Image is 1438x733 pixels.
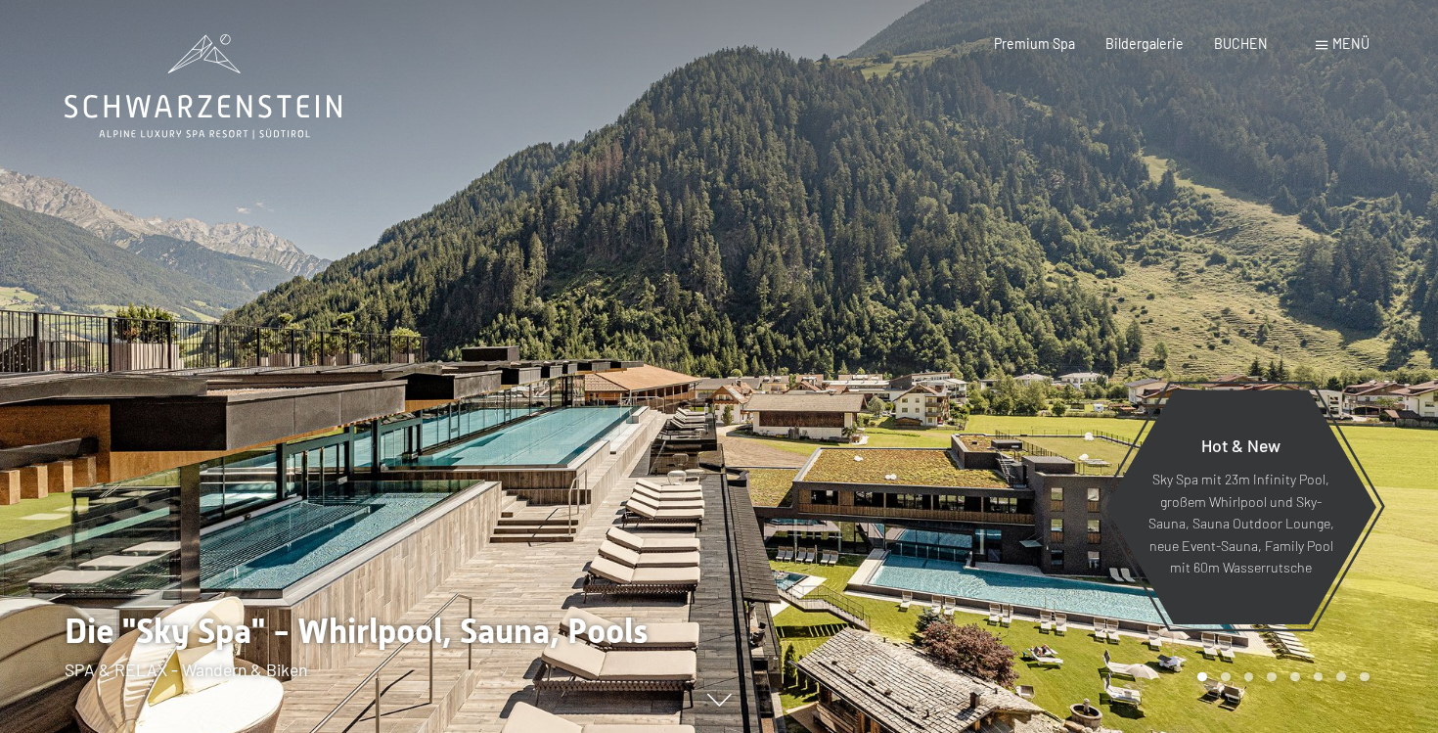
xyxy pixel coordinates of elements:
div: Carousel Page 5 [1290,672,1300,682]
div: Carousel Page 7 [1336,672,1346,682]
a: Hot & New Sky Spa mit 23m Infinity Pool, großem Whirlpool und Sky-Sauna, Sauna Outdoor Lounge, ne... [1104,389,1377,625]
span: Hot & New [1201,435,1281,456]
a: Premium Spa [994,35,1075,52]
div: Carousel Page 8 [1360,672,1370,682]
div: Carousel Page 1 (Current Slide) [1197,672,1207,682]
div: Carousel Page 2 [1221,672,1231,682]
div: Carousel Page 4 [1267,672,1277,682]
div: Carousel Pagination [1191,672,1369,682]
div: Carousel Page 6 [1314,672,1324,682]
a: Bildergalerie [1105,35,1184,52]
span: Menü [1332,35,1370,52]
p: Sky Spa mit 23m Infinity Pool, großem Whirlpool und Sky-Sauna, Sauna Outdoor Lounge, neue Event-S... [1147,469,1334,579]
div: Carousel Page 3 [1244,672,1254,682]
a: BUCHEN [1214,35,1268,52]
